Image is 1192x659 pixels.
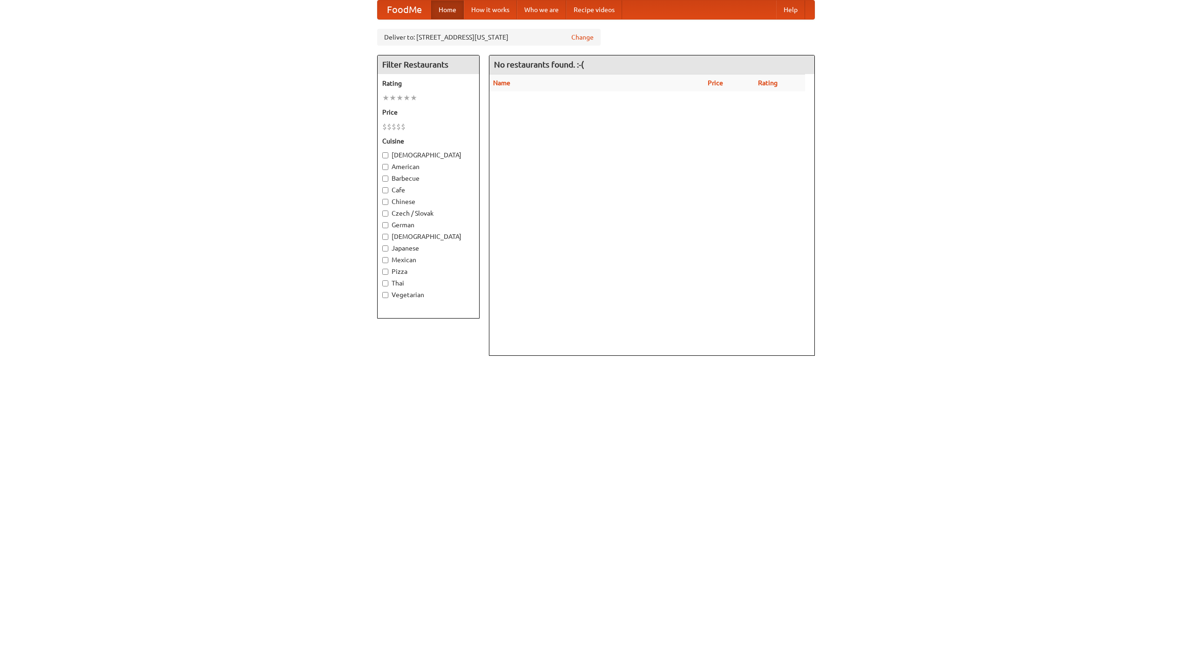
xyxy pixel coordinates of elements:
h5: Cuisine [382,136,474,146]
h4: Filter Restaurants [378,55,479,74]
label: [DEMOGRAPHIC_DATA] [382,150,474,160]
a: Rating [758,79,778,87]
label: Cafe [382,185,474,195]
a: Home [431,0,464,19]
label: Barbecue [382,174,474,183]
h5: Price [382,108,474,117]
input: Pizza [382,269,388,275]
input: Chinese [382,199,388,205]
li: $ [396,122,401,132]
li: $ [382,122,387,132]
a: Change [571,33,594,42]
a: Price [708,79,723,87]
input: German [382,222,388,228]
a: FoodMe [378,0,431,19]
li: ★ [389,93,396,103]
label: [DEMOGRAPHIC_DATA] [382,232,474,241]
h5: Rating [382,79,474,88]
input: Czech / Slovak [382,211,388,217]
input: [DEMOGRAPHIC_DATA] [382,234,388,240]
a: Recipe videos [566,0,622,19]
a: How it works [464,0,517,19]
input: Mexican [382,257,388,263]
li: $ [401,122,406,132]
a: Who we are [517,0,566,19]
label: German [382,220,474,230]
input: Cafe [382,187,388,193]
li: ★ [410,93,417,103]
li: ★ [403,93,410,103]
label: American [382,162,474,171]
a: Help [776,0,805,19]
label: Pizza [382,267,474,276]
a: Name [493,79,510,87]
li: $ [392,122,396,132]
label: Chinese [382,197,474,206]
input: Japanese [382,245,388,251]
label: Japanese [382,244,474,253]
label: Vegetarian [382,290,474,299]
input: Vegetarian [382,292,388,298]
label: Thai [382,279,474,288]
input: Thai [382,280,388,286]
input: Barbecue [382,176,388,182]
ng-pluralize: No restaurants found. :-( [494,60,584,69]
input: [DEMOGRAPHIC_DATA] [382,152,388,158]
label: Mexican [382,255,474,265]
li: $ [387,122,392,132]
li: ★ [382,93,389,103]
li: ★ [396,93,403,103]
input: American [382,164,388,170]
label: Czech / Slovak [382,209,474,218]
div: Deliver to: [STREET_ADDRESS][US_STATE] [377,29,601,46]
